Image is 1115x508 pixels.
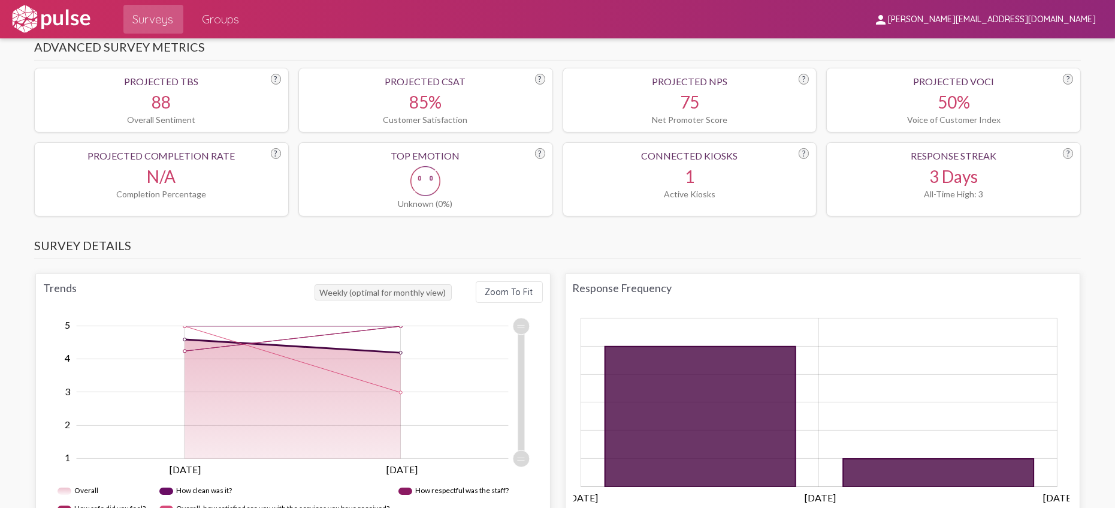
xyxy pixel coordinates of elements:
[65,419,70,430] tspan: 2
[1043,492,1074,503] tspan: [DATE]
[834,189,1073,199] div: All-Time High: 3
[42,92,281,112] div: 88
[834,150,1073,161] div: Response Streak
[65,386,71,397] tspan: 3
[203,8,240,30] span: Groups
[573,281,1072,294] div: Response Frequency
[306,115,545,125] div: Customer Satisfaction
[271,74,281,85] div: ?
[1063,148,1073,159] div: ?
[386,464,418,475] tspan: [DATE]
[535,148,545,159] div: ?
[123,5,183,34] a: Surveys
[170,464,201,475] tspan: [DATE]
[799,74,809,85] div: ?
[133,8,174,30] span: Surveys
[834,115,1073,125] div: Voice of Customer Index
[410,166,440,196] img: Unknown
[567,492,598,503] tspan: [DATE]
[306,150,545,161] div: Top Emotion
[476,281,543,303] button: Zoom To Fit
[570,189,809,199] div: Active Kiosks
[398,482,511,500] g: How respectful was the staff?
[306,76,545,87] div: Projected CSAT
[42,166,281,187] div: N/A
[605,347,1034,487] g: Responses
[570,150,809,161] div: Connected Kiosks
[159,482,235,500] g: How clean was it?
[570,92,809,112] div: 75
[315,284,452,300] span: Weekly (optimal for monthly view)
[65,319,70,330] tspan: 5
[570,76,809,87] div: Projected NPS
[570,166,809,187] div: 1
[193,5,249,34] a: Groups
[805,492,836,503] tspan: [DATE]
[570,115,809,125] div: Net Promoter Score
[10,4,92,34] img: white-logo.svg
[306,199,545,209] div: Unknown (0%)
[888,14,1096,25] span: [PERSON_NAME][EMAIL_ADDRESS][DOMAIN_NAME]
[864,8,1105,30] button: [PERSON_NAME][EMAIL_ADDRESS][DOMAIN_NAME]
[65,452,70,463] tspan: 1
[42,150,281,161] div: Projected Completion Rate
[834,92,1073,112] div: 50%
[34,40,1081,61] h3: Advanced Survey Metrics
[65,352,70,363] tspan: 4
[485,287,533,297] span: Zoom To Fit
[1063,74,1073,85] div: ?
[34,238,1081,259] h3: Survey Details
[43,281,315,303] div: Trends
[306,92,545,112] div: 85%
[567,318,1074,503] g: Chart
[834,166,1073,187] div: 3 Days
[834,76,1073,87] div: Projected VoCI
[799,148,809,159] div: ?
[874,13,888,27] mat-icon: person
[535,74,545,85] div: ?
[271,148,281,159] div: ?
[42,76,281,87] div: Projected TBS
[58,482,101,500] g: Overall
[42,115,281,125] div: Overall Sentiment
[42,189,281,199] div: Completion Percentage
